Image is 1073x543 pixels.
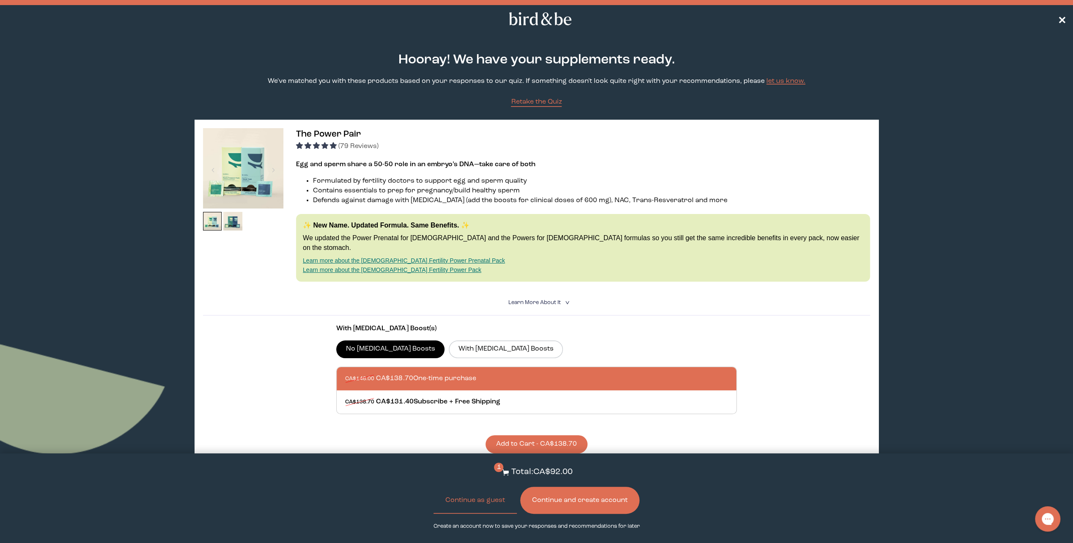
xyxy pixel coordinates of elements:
strong: Egg and sperm share a 50-50 role in an embryo’s DNA—take care of both [296,161,535,168]
summary: Learn More About it < [508,299,565,307]
a: ✕ [1058,11,1066,26]
span: (79 Reviews) [338,143,379,150]
button: Add to Cart - CA$138.70 [486,435,587,453]
i: < [563,300,571,305]
img: thumbnail image [203,128,283,208]
p: Total: CA$92.00 [511,466,572,478]
img: thumbnail image [223,212,242,231]
li: Contains essentials to prep for pregnancy/build healthy sperm [313,186,870,196]
label: No [MEDICAL_DATA] Boosts [336,340,445,358]
span: Retake the Quiz [511,99,562,105]
img: thumbnail image [203,212,222,231]
a: Learn more about the [DEMOGRAPHIC_DATA] Fertility Power Pack [303,266,481,273]
p: With [MEDICAL_DATA] Boost(s) [336,324,736,334]
span: 1 [494,463,503,472]
iframe: Gorgias live chat messenger [1031,503,1065,535]
p: We've matched you with these products based on your responses to our quiz. If something doesn't l... [268,77,805,86]
span: Learn More About it [508,300,560,305]
a: Retake the Quiz [511,97,562,107]
h2: Hooray! We have your supplements ready. [331,50,741,70]
label: With [MEDICAL_DATA] Boosts [449,340,563,358]
li: Formulated by fertility doctors to support egg and sperm quality [313,176,870,186]
p: We updated the Power Prenatal for [DEMOGRAPHIC_DATA] and the Powers for [DEMOGRAPHIC_DATA] formul... [303,233,863,252]
span: The Power Pair [296,130,361,139]
li: Defends against damage with [MEDICAL_DATA] (add the boosts for clinical doses of 600 mg), NAC, Tr... [313,196,870,206]
strong: ✨ New Name. Updated Formula. Same Benefits. ✨ [303,222,469,229]
span: ✕ [1058,14,1066,24]
span: 4.92 stars [296,143,338,150]
p: Create an account now to save your responses and recommendations for later [433,522,639,530]
button: Continue as guest [434,487,517,514]
button: Continue and create account [520,487,639,514]
a: Learn more about the [DEMOGRAPHIC_DATA] Fertility Power Prenatal Pack [303,257,505,264]
a: let us know. [766,78,805,85]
